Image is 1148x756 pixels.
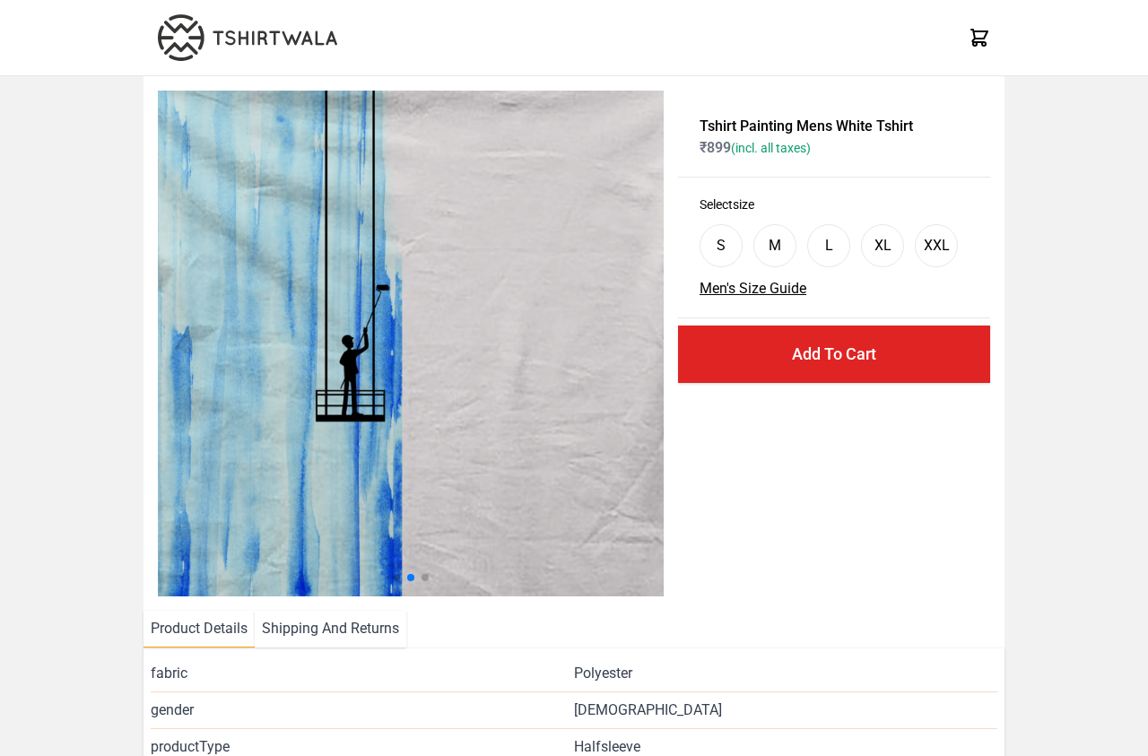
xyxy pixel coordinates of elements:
[924,235,950,256] div: XXL
[731,141,811,155] span: (incl. all taxes)
[574,700,722,721] span: [DEMOGRAPHIC_DATA]
[825,235,833,256] div: L
[874,235,891,256] div: XL
[151,700,574,721] span: gender
[717,235,726,256] div: S
[700,116,969,137] h1: Tshirt Painting Mens White Tshirt
[678,326,990,383] button: Add To Cart
[158,91,664,596] img: wall-paint-Design-only.jpg
[158,14,337,61] img: TW-LOGO-400-104.png
[700,196,969,213] h3: Select size
[151,663,574,684] span: fabric
[574,663,632,684] span: Polyester
[255,611,406,647] li: Shipping And Returns
[700,278,806,300] button: Men's Size Guide
[769,235,781,256] div: M
[700,139,811,156] span: ₹ 899
[143,611,255,647] li: Product Details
